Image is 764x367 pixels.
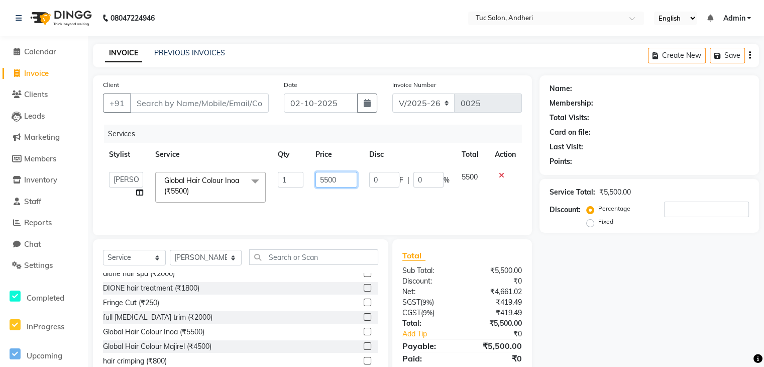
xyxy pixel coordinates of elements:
span: 9% [423,309,432,317]
div: ₹0 [462,352,529,364]
a: Inventory [3,174,85,186]
th: Service [149,143,272,166]
span: InProgress [27,322,64,331]
div: ( ) [395,297,462,308]
div: Discount: [395,276,462,287]
div: Payable: [395,340,462,352]
div: ₹5,500.00 [462,340,529,352]
span: Global Hair Colour Inoa (₹5500) [164,176,239,196]
span: Staff [24,197,41,206]
div: full [MEDICAL_DATA] trim (₹2000) [103,312,212,323]
span: F [399,175,403,186]
span: Clients [24,89,48,99]
span: CGST [402,308,421,317]
span: Chat [24,239,41,249]
input: Search by Name/Mobile/Email/Code [130,94,269,113]
span: Reports [24,218,52,227]
div: Membership: [550,98,593,109]
div: ₹5,500.00 [462,265,529,276]
th: Stylist [103,143,149,166]
th: Qty [272,143,309,166]
div: Services [104,125,529,143]
a: x [189,187,193,196]
span: Calendar [24,47,56,56]
div: ₹419.49 [462,308,529,318]
a: Reports [3,217,85,229]
div: Total: [395,318,462,329]
a: Leads [3,111,85,122]
div: ( ) [395,308,462,318]
a: Add Tip [395,329,474,339]
span: Members [24,154,56,163]
div: Total Visits: [550,113,589,123]
a: Marketing [3,132,85,143]
div: Service Total: [550,187,595,198]
a: Calendar [3,46,85,58]
label: Percentage [598,204,630,213]
img: logo [26,4,94,32]
div: Paid: [395,352,462,364]
th: Action [489,143,522,166]
input: Search or Scan [249,249,378,265]
button: Create New [648,48,706,63]
div: ₹5,500.00 [462,318,529,329]
div: ₹5,500.00 [599,187,631,198]
label: Client [103,80,119,89]
span: Settings [24,260,53,270]
a: Staff [3,196,85,208]
div: Last Visit: [550,142,583,152]
div: DIONE hair treatment (₹1800) [103,283,199,294]
span: Leads [24,111,45,121]
div: Points: [550,156,572,167]
div: Sub Total: [395,265,462,276]
label: Fixed [598,217,613,226]
div: ₹4,661.02 [462,287,529,297]
div: Global Hair Colour Inoa (₹5500) [103,327,204,337]
button: +91 [103,94,131,113]
b: 08047224946 [111,4,155,32]
span: % [444,175,450,186]
label: Date [284,80,297,89]
div: Fringe Cut (₹250) [103,298,159,308]
a: Members [3,153,85,165]
th: Disc [363,143,456,166]
span: Inventory [24,175,57,185]
div: Name: [550,83,572,94]
div: hair crimping (₹800) [103,356,167,366]
span: Upcoming [27,351,62,360]
div: ₹419.49 [462,297,529,308]
div: Card on file: [550,127,591,138]
div: dione hair spa (₹2000) [103,268,175,279]
span: Marketing [24,132,60,142]
div: Discount: [550,205,581,215]
span: Completed [27,293,64,303]
span: Total [402,250,425,261]
th: Price [309,143,363,166]
th: Total [456,143,489,166]
a: Chat [3,239,85,250]
a: Clients [3,89,85,101]
span: | [407,175,409,186]
a: Invoice [3,68,85,79]
div: Global Hair Colour Majirel (₹4500) [103,341,211,352]
div: ₹0 [462,276,529,287]
span: 9% [422,298,432,306]
div: Net: [395,287,462,297]
a: INVOICE [105,44,142,62]
a: Settings [3,260,85,271]
label: Invoice Number [392,80,436,89]
div: ₹0 [473,329,529,339]
span: SGST [402,298,420,307]
button: Save [710,48,745,63]
span: Admin [723,13,745,24]
span: Invoice [24,68,49,78]
a: PREVIOUS INVOICES [154,48,225,57]
span: 5500 [462,172,478,181]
